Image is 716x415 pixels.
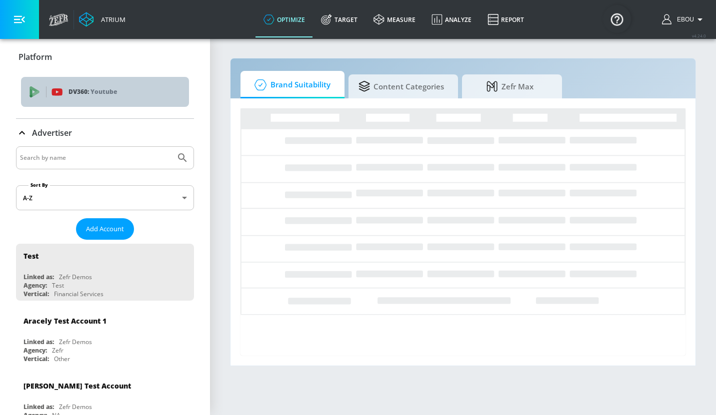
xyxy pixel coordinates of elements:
div: Atrium [97,15,125,24]
div: Vertical: [23,355,49,363]
div: Advertiser [16,119,194,147]
span: Zefr Max [472,74,548,98]
div: DV360: Youtube [21,77,189,107]
div: Agency: [23,346,47,355]
div: [PERSON_NAME] Test Account [23,381,131,391]
div: Linked as: [23,403,54,411]
div: Linked as: [23,338,54,346]
div: Zefr [52,346,63,355]
a: Atrium [79,12,125,27]
a: Analyze [423,1,479,37]
ul: list of platforms [21,73,189,113]
div: A-Z [16,185,194,210]
span: Add Account [86,223,124,235]
div: TestLinked as:Zefr DemosAgency:TestVertical:Financial Services [16,244,194,301]
div: Aracely Test Account 1Linked as:Zefr DemosAgency:ZefrVertical:Other [16,309,194,366]
p: Platform [18,51,52,62]
div: Agency: [23,281,47,290]
a: Report [479,1,532,37]
p: Advertiser [32,127,72,138]
button: Add Account [76,218,134,240]
span: Brand Suitability [250,73,330,97]
span: v 4.24.0 [692,33,706,38]
a: Target [313,1,365,37]
div: Test [23,251,38,261]
div: Platform [16,43,194,71]
div: Vertical: [23,290,49,298]
div: Aracely Test Account 1 [23,316,106,326]
div: Test [52,281,64,290]
a: measure [365,1,423,37]
div: Financial Services [54,290,103,298]
a: optimize [255,1,313,37]
p: DV360: [68,86,181,97]
p: Youtube [90,86,117,97]
span: Content Categories [358,74,444,98]
div: Zefr Demos [59,273,92,281]
span: login as: ebou.njie@zefr.com [673,16,694,23]
div: Zefr Demos [59,338,92,346]
input: Search by name [20,151,171,164]
button: Ebou [662,13,706,25]
div: Platform [16,70,194,118]
label: Sort By [28,182,50,188]
div: Linked as: [23,273,54,281]
div: Other [54,355,70,363]
div: Zefr Demos [59,403,92,411]
button: Open Resource Center [603,5,631,33]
